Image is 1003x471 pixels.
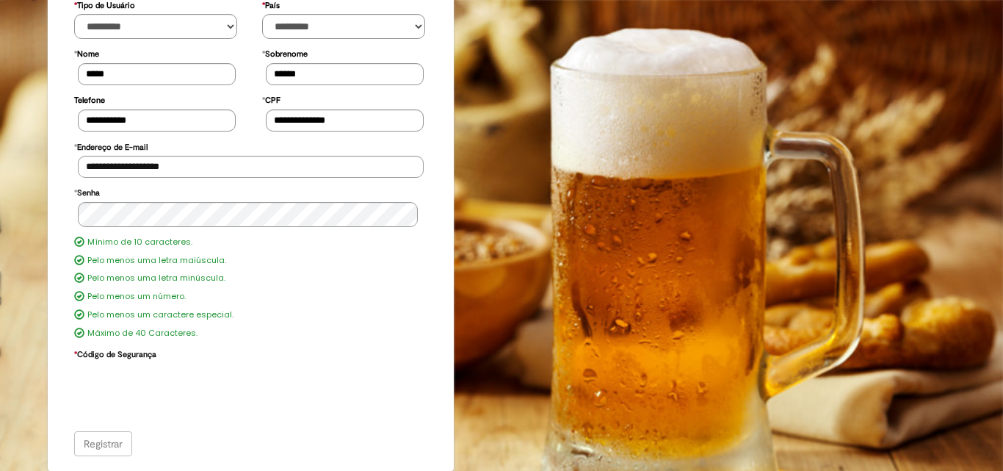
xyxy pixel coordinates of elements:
label: Senha [74,181,100,202]
label: Pelo menos um número. [87,291,186,303]
label: Pelo menos um caractere especial. [87,309,233,321]
label: Sobrenome [262,42,308,63]
label: Máximo de 40 Caracteres. [87,328,198,339]
label: Endereço de E-mail [74,135,148,157]
label: Pelo menos uma letra minúscula. [87,273,225,284]
label: Telefone [74,88,105,109]
label: Pelo menos uma letra maiúscula. [87,255,226,267]
label: Código de Segurança [74,342,156,364]
iframe: reCAPTCHA [78,364,301,421]
label: CPF [262,88,280,109]
label: Mínimo de 10 caracteres. [87,237,192,248]
label: Nome [74,42,99,63]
